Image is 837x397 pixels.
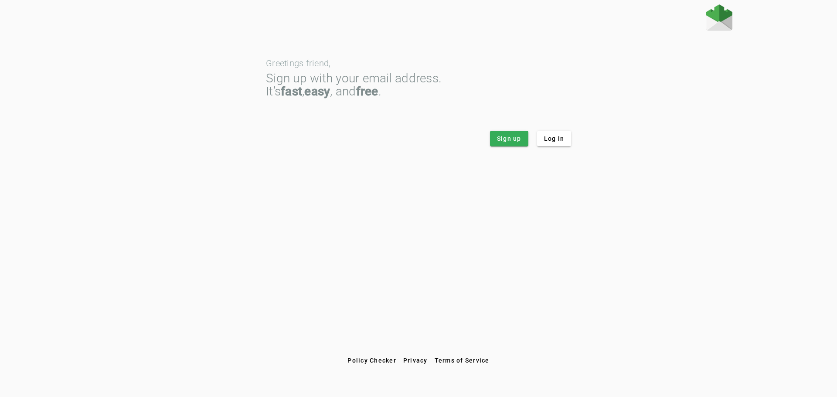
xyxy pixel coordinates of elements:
button: Sign up [490,131,528,146]
span: Log in [544,134,565,143]
div: Sign up with your email address. It’s , , and . [266,72,571,98]
button: Log in [537,131,572,146]
strong: free [356,84,378,98]
span: Sign up [497,134,521,143]
strong: easy [304,84,330,98]
button: Policy Checker [344,353,400,368]
div: Greetings friend, [266,59,571,68]
strong: fast [281,84,302,98]
span: Privacy [403,357,428,364]
span: Policy Checker [347,357,396,364]
span: Terms of Service [435,357,490,364]
img: Fraudmarc Logo [706,4,732,31]
button: Terms of Service [431,353,493,368]
button: Privacy [400,353,431,368]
